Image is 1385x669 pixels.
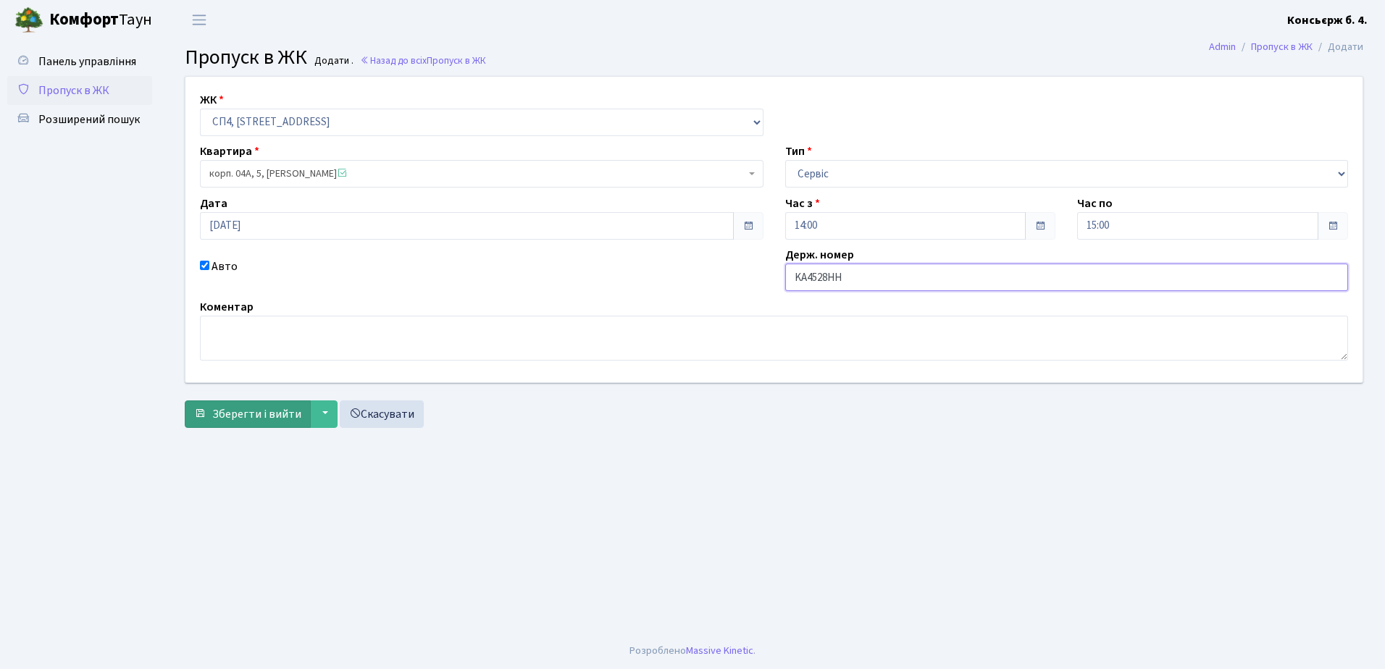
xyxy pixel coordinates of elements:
span: Пропуск в ЖК [38,83,109,98]
button: Переключити навігацію [181,8,217,32]
b: Консьєрж б. 4. [1287,12,1368,28]
a: Пропуск в ЖК [1251,39,1313,54]
label: Коментар [200,298,254,316]
span: Пропуск в ЖК [427,54,486,67]
a: Панель управління [7,47,152,76]
div: Розроблено . [629,643,756,659]
a: Скасувати [340,400,424,428]
label: Держ. номер [785,246,854,264]
a: Admin [1209,39,1236,54]
span: Панель управління [38,54,136,70]
li: Додати [1313,39,1363,55]
span: Пропуск в ЖК [185,43,307,72]
span: Таун [49,8,152,33]
a: Консьєрж б. 4. [1287,12,1368,29]
small: Додати . [311,55,353,67]
label: Тип [785,143,812,160]
img: logo.png [14,6,43,35]
a: Пропуск в ЖК [7,76,152,105]
input: АА1234АА [785,264,1349,291]
label: Час по [1077,195,1113,212]
button: Зберегти і вийти [185,400,311,428]
span: Розширений пошук [38,111,140,127]
label: Дата [200,195,227,212]
label: Квартира [200,143,259,160]
a: Розширений пошук [7,105,152,134]
span: Зберегти і вийти [212,406,301,422]
span: корп. 04А, 5, Беспалько Сергій Сергійович <span class='la la-check-square text-success'></span> [209,167,745,181]
label: Авто [212,258,238,275]
b: Комфорт [49,8,119,31]
a: Назад до всіхПропуск в ЖК [360,54,486,67]
nav: breadcrumb [1187,32,1385,62]
a: Massive Kinetic [686,643,753,658]
label: Час з [785,195,820,212]
label: ЖК [200,91,224,109]
span: корп. 04А, 5, Беспалько Сергій Сергійович <span class='la la-check-square text-success'></span> [200,160,763,188]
